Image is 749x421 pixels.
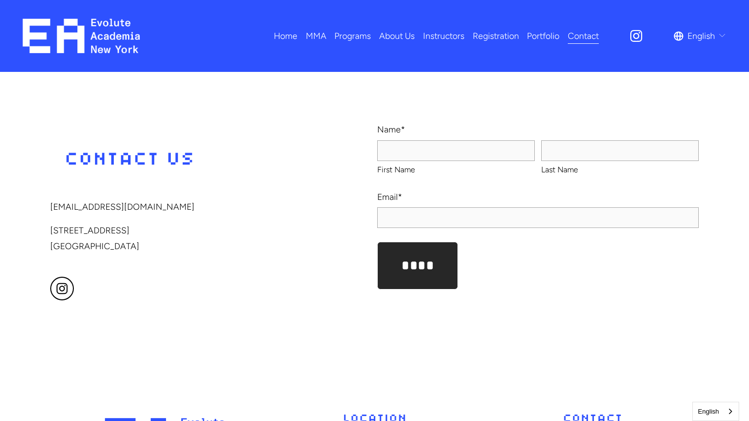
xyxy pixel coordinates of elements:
a: Instructors [423,27,464,44]
a: Registration [473,27,519,44]
input: First Name [377,140,535,161]
div: language picker [674,27,727,44]
a: folder dropdown [306,27,326,44]
span: English [687,28,715,44]
legend: Name [377,122,405,137]
span: Programs [334,28,371,44]
a: About Us [379,27,415,44]
a: folder dropdown [334,27,371,44]
span: First Name [377,163,535,177]
span: MMA [306,28,326,44]
p: [EMAIL_ADDRESS][DOMAIN_NAME] [50,199,317,215]
a: Instagram [50,277,74,300]
a: English [693,402,739,421]
img: EA [23,19,140,53]
a: Portfolio [527,27,559,44]
a: Instagram [629,29,644,43]
a: Contact [568,27,599,44]
span: Last Name [541,163,699,177]
aside: Language selected: English [692,402,739,421]
label: Email [377,189,699,205]
p: [STREET_ADDRESS] [GEOGRAPHIC_DATA] [50,223,317,254]
input: Last Name [541,140,699,161]
a: Home [274,27,297,44]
